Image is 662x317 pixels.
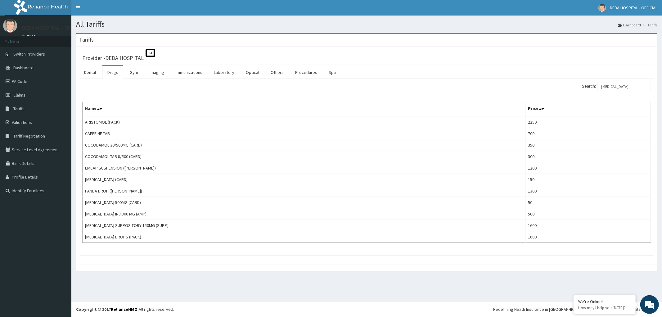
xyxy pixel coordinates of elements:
a: Dental [79,66,101,79]
a: Dashboard [618,22,641,28]
input: Search: [598,82,651,91]
td: [MEDICAL_DATA] 500MG (CARD) [83,197,526,208]
span: DEDA HOSPITAL - OFFICIAL [610,5,657,11]
a: Drugs [102,66,123,79]
a: Immunizations [171,66,207,79]
p: How may I help you today? [578,305,631,310]
span: Dashboard [13,65,34,70]
td: 50 [525,197,651,208]
td: 350 [525,139,651,151]
li: Tariffs [642,22,657,28]
td: 700 [525,128,651,139]
span: Tariffs [13,106,25,111]
div: Redefining Heath Insurance in [GEOGRAPHIC_DATA] using Telemedicine and Data Science! [493,306,657,312]
img: User Image [3,19,17,33]
td: 500 [525,208,651,220]
span: St [146,49,155,57]
th: Name [83,102,526,116]
td: 1600 [525,231,651,243]
td: 1600 [525,220,651,231]
p: DEDA HOSPITAL - OFFICIAL [22,25,86,31]
a: Procedures [290,66,322,79]
strong: Copyright © 2017 . [76,306,139,312]
td: ARISTOMOL (PACK) [83,116,526,128]
td: 300 [525,151,651,162]
td: COCODAMOL 30/500MG (CARD) [83,139,526,151]
td: CAFFEINE TAB [83,128,526,139]
a: Gym [125,66,143,79]
td: [MEDICAL_DATA] SUPPOSITORY 150MG (SUPP.) [83,220,526,231]
div: Chat with us now [32,35,104,43]
span: Tariff Negotiation [13,133,45,139]
a: Optical [241,66,264,79]
td: 1200 [525,162,651,174]
span: We're online! [36,78,86,141]
textarea: Type your message and hit 'Enter' [3,170,118,191]
a: Imaging [145,66,169,79]
td: EMCAP SUSPENSION ([PERSON_NAME]) [83,162,526,174]
span: Claims [13,92,25,98]
h3: Tariffs [79,37,94,43]
td: [MEDICAL_DATA] INJ 300 MG (AMP) [83,208,526,220]
div: We're Online! [578,299,631,304]
a: Laboratory [209,66,239,79]
a: Others [266,66,289,79]
label: Search: [582,82,651,91]
div: Minimize live chat window [102,3,117,18]
a: Online [22,34,37,38]
a: RelianceHMO [111,306,137,312]
a: Spa [324,66,341,79]
img: User Image [598,4,606,12]
span: Switch Providers [13,51,45,57]
footer: All rights reserved. [71,301,662,317]
td: 2250 [525,116,651,128]
h1: All Tariffs [76,20,657,28]
td: PANDA DROP ([PERSON_NAME]) [83,185,526,197]
td: 1300 [525,185,651,197]
td: [MEDICAL_DATA] (CARD) [83,174,526,185]
img: d_794563401_company_1708531726252_794563401 [11,31,25,47]
th: Price [525,102,651,116]
td: COCODAMOL TAB 8/500 (CARD) [83,151,526,162]
td: [MEDICAL_DATA] DROPS (PACK) [83,231,526,243]
td: 150 [525,174,651,185]
h3: Provider - DEDA HOSPITAL [82,55,144,61]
